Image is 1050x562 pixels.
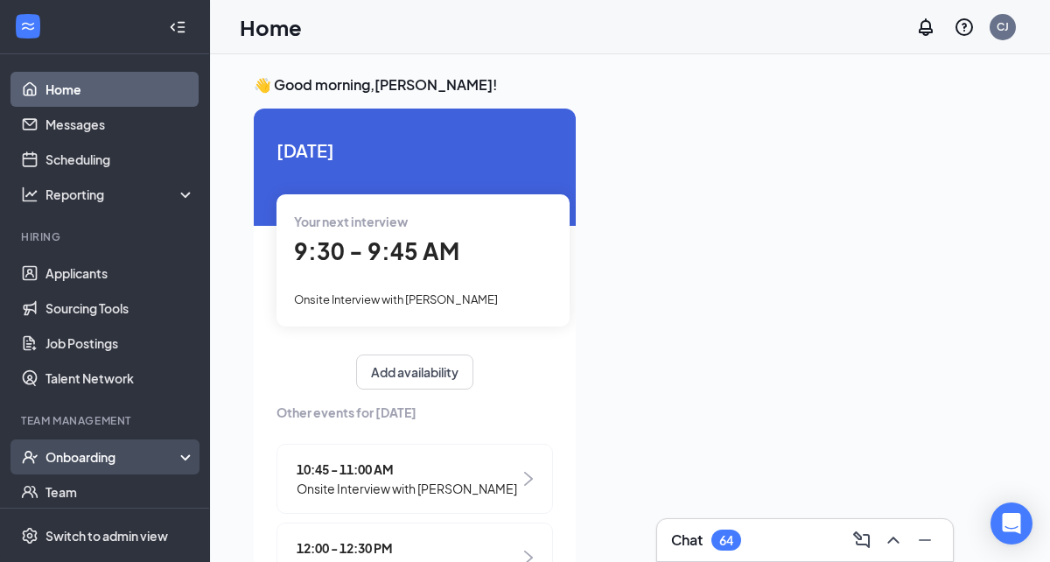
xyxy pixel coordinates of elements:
[356,355,473,390] button: Add availability
[954,17,975,38] svg: QuestionInfo
[851,530,872,551] svg: ComposeMessage
[671,530,703,550] h3: Chat
[45,361,195,396] a: Talent Network
[294,236,459,265] span: 9:30 - 9:45 AM
[21,186,38,203] svg: Analysis
[45,291,195,326] a: Sourcing Tools
[19,18,37,35] svg: WorkstreamLogo
[45,326,195,361] a: Job Postings
[254,75,1006,95] h3: 👋 Good morning, [PERSON_NAME] !
[997,19,1009,34] div: CJ
[879,526,907,554] button: ChevronUp
[297,538,517,558] span: 12:00 - 12:30 PM
[45,256,195,291] a: Applicants
[21,448,38,466] svg: UserCheck
[297,460,517,479] span: 10:45 - 11:00 AM
[45,474,195,509] a: Team
[45,142,195,177] a: Scheduling
[45,107,195,142] a: Messages
[294,292,498,306] span: Onsite Interview with [PERSON_NAME]
[21,413,192,428] div: Team Management
[883,530,904,551] svg: ChevronUp
[276,403,553,422] span: Other events for [DATE]
[21,527,38,544] svg: Settings
[169,18,186,36] svg: Collapse
[915,17,936,38] svg: Notifications
[990,502,1032,544] div: Open Intercom Messenger
[911,526,939,554] button: Minimize
[294,214,408,229] span: Your next interview
[297,479,517,498] span: Onsite Interview with [PERSON_NAME]
[21,229,192,244] div: Hiring
[45,186,196,203] div: Reporting
[848,526,876,554] button: ComposeMessage
[45,448,180,466] div: Onboarding
[240,12,302,42] h1: Home
[45,527,168,544] div: Switch to admin view
[719,533,733,548] div: 64
[276,137,553,164] span: [DATE]
[914,530,935,551] svg: Minimize
[45,72,195,107] a: Home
